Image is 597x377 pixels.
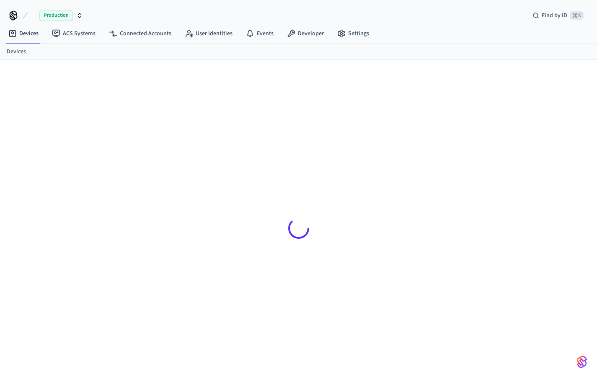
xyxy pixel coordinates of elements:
[577,355,587,369] img: SeamLogoGradient.69752ec5.svg
[570,11,584,20] span: ⌘ K
[526,8,590,23] div: Find by ID⌘ K
[102,26,178,41] a: Connected Accounts
[45,26,102,41] a: ACS Systems
[178,26,239,41] a: User Identities
[280,26,331,41] a: Developer
[542,11,567,20] span: Find by ID
[239,26,280,41] a: Events
[39,10,73,21] span: Production
[2,26,45,41] a: Devices
[331,26,376,41] a: Settings
[7,47,26,56] a: Devices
